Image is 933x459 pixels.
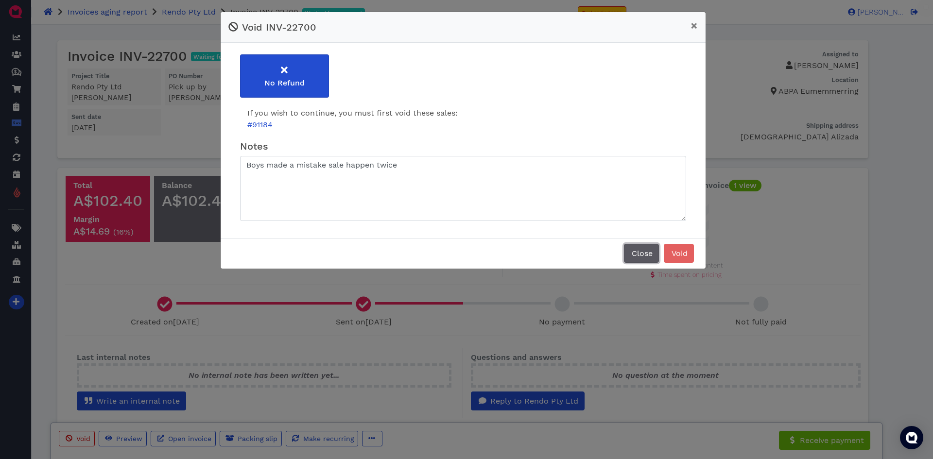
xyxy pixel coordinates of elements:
span: Close [630,249,653,258]
a: #91184 [247,120,273,129]
button: Void [664,244,694,263]
span: No Refund [264,78,305,87]
span: Void INV-22700 [242,21,316,33]
span: × [691,19,698,33]
span: If you wish to continue, you must first void these sales: [247,108,458,118]
span: Notes [240,140,268,152]
textarea: Boys made a mistake sale happen twice [240,156,686,221]
button: Close [683,12,706,39]
button: Close [624,244,659,263]
div: Open Intercom Messenger [900,426,923,449]
span: Void [670,249,688,258]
